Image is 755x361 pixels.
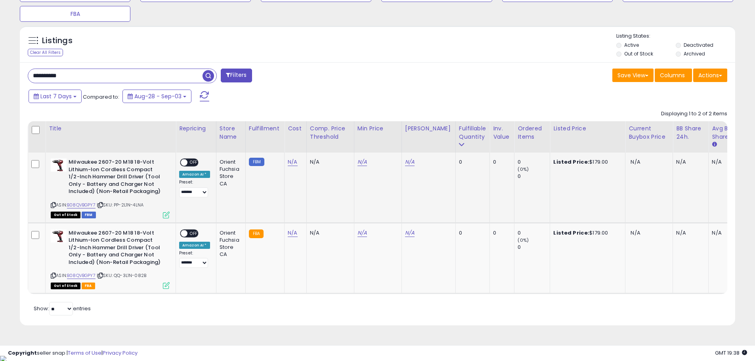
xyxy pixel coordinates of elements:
[660,71,685,79] span: Columns
[187,230,200,237] span: OFF
[179,242,210,249] div: Amazon AI *
[405,229,415,237] a: N/A
[712,229,738,237] div: N/A
[553,124,622,133] div: Listed Price
[103,349,138,357] a: Privacy Policy
[51,212,80,218] span: All listings that are currently out of stock and unavailable for purchase on Amazon
[69,229,165,268] b: Milwaukee 2607-20 M18 18-Volt Lithium-Ion Cordless Compact 1/2-Inch Hammer Drill Driver (Tool Onl...
[553,158,589,166] b: Listed Price:
[624,50,653,57] label: Out of Stock
[616,32,735,40] p: Listing States:
[179,124,213,133] div: Repricing
[493,159,508,166] div: 0
[357,158,367,166] a: N/A
[715,349,747,357] span: 2025-09-12 19:38 GMT
[122,90,191,103] button: Aug-28 - Sep-03
[179,171,210,178] div: Amazon AI *
[34,305,91,312] span: Show: entries
[97,202,143,208] span: | SKU: PP-2L1N-4LNA
[459,159,484,166] div: 0
[179,180,210,197] div: Preset:
[220,124,242,141] div: Store Name
[249,229,264,238] small: FBA
[179,250,210,268] div: Preset:
[51,229,67,243] img: 31db+lWJeJL._SL40_.jpg
[83,93,119,101] span: Compared to:
[288,158,297,166] a: N/A
[82,283,95,289] span: FBA
[310,124,351,141] div: Comp. Price Threshold
[631,158,640,166] span: N/A
[20,6,130,22] button: FBA
[518,229,550,237] div: 0
[357,229,367,237] a: N/A
[518,166,529,172] small: (0%)
[8,349,37,357] strong: Copyright
[612,69,654,82] button: Save View
[676,229,702,237] div: N/A
[97,272,146,279] span: | SKU: QQ-3L1N-082B
[459,124,486,141] div: Fulfillable Quantity
[357,124,398,133] div: Min Price
[51,229,170,288] div: ASIN:
[288,229,297,237] a: N/A
[629,124,669,141] div: Current Buybox Price
[405,158,415,166] a: N/A
[553,229,619,237] div: $179.00
[493,229,508,237] div: 0
[712,159,738,166] div: N/A
[405,124,452,133] div: [PERSON_NAME]
[221,69,252,82] button: Filters
[518,124,547,141] div: Ordered Items
[518,159,550,166] div: 0
[310,159,348,166] div: N/A
[684,42,713,48] label: Deactivated
[288,124,303,133] div: Cost
[631,229,640,237] span: N/A
[51,159,170,217] div: ASIN:
[67,202,96,208] a: B08QVBGPY7
[42,35,73,46] h5: Listings
[310,229,348,237] div: N/A
[624,42,639,48] label: Active
[655,69,692,82] button: Columns
[69,159,165,197] b: Milwaukee 2607-20 M18 18-Volt Lithium-Ion Cordless Compact 1/2-Inch Hammer Drill Driver (Tool Onl...
[684,50,705,57] label: Archived
[459,229,484,237] div: 0
[51,159,67,172] img: 31db+lWJeJL._SL40_.jpg
[249,124,281,133] div: Fulfillment
[49,124,172,133] div: Title
[68,349,101,357] a: Terms of Use
[661,110,727,118] div: Displaying 1 to 2 of 2 items
[518,173,550,180] div: 0
[8,350,138,357] div: seller snap | |
[676,159,702,166] div: N/A
[676,124,705,141] div: BB Share 24h.
[693,69,727,82] button: Actions
[28,49,63,56] div: Clear All Filters
[82,212,96,218] span: FBM
[553,229,589,237] b: Listed Price:
[67,272,96,279] a: B08QVBGPY7
[40,92,72,100] span: Last 7 Days
[553,159,619,166] div: $179.00
[220,229,239,258] div: Orient Fuchsia Store CA
[220,159,239,187] div: Orient Fuchsia Store CA
[712,124,741,141] div: Avg BB Share
[29,90,82,103] button: Last 7 Days
[249,158,264,166] small: FBM
[51,283,80,289] span: All listings that are currently out of stock and unavailable for purchase on Amazon
[134,92,182,100] span: Aug-28 - Sep-03
[712,141,717,148] small: Avg BB Share.
[187,159,200,166] span: OFF
[493,124,511,141] div: Inv. value
[518,244,550,251] div: 0
[518,237,529,243] small: (0%)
